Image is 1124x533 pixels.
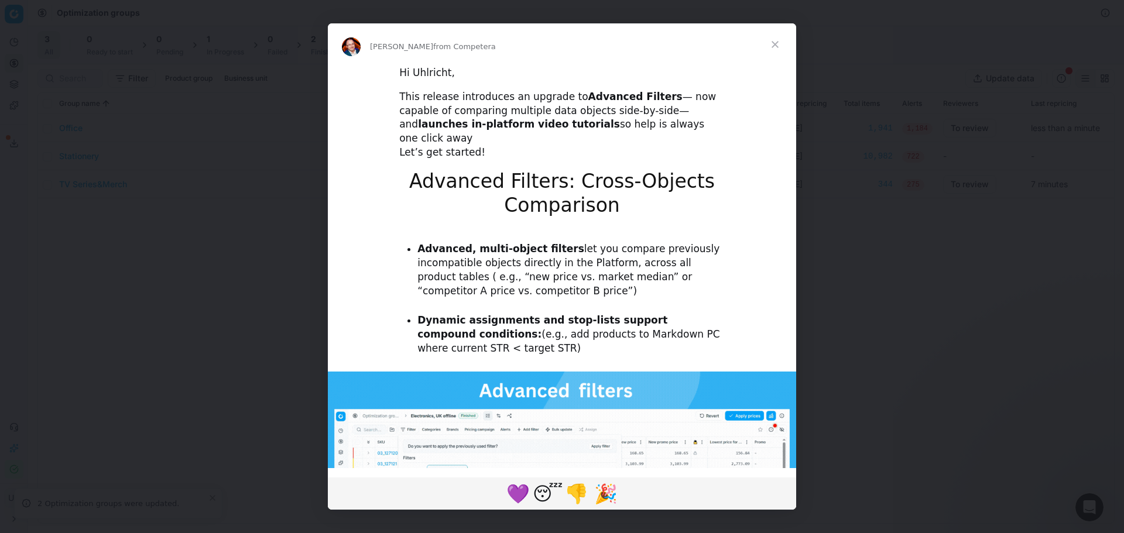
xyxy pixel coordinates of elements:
[399,90,725,160] div: This release introduces an upgrade to — now capable of comparing multiple data objects side-by-si...
[342,37,361,56] img: Profile image for Dmitriy
[417,314,667,340] b: Dynamic assignments and stop-lists support compound conditions:
[533,479,562,507] span: sleeping reaction
[417,243,584,255] b: Advanced, multi-object filters
[503,479,533,507] span: purple heart reaction
[370,42,433,51] span: [PERSON_NAME]
[399,170,725,225] h1: Advanced Filters: Cross-Objects Comparison
[565,483,588,505] span: 👎
[591,479,621,507] span: tada reaction
[417,314,725,356] li: (e.g., add products to Markdown PC where current STR < target STR)
[433,42,496,51] span: from Competera
[594,483,618,505] span: 🎉
[533,483,563,505] span: 😴
[588,91,683,102] b: Advanced Filters
[417,242,725,298] li: let you compare previously incompatible objects directly in the Platform, across all product tabl...
[506,483,530,505] span: 💜
[754,23,796,66] span: Close
[399,66,725,80] div: Hi Uhlricht,
[562,479,591,507] span: 1 reaction
[418,118,620,130] b: launches in-platform video tutorials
